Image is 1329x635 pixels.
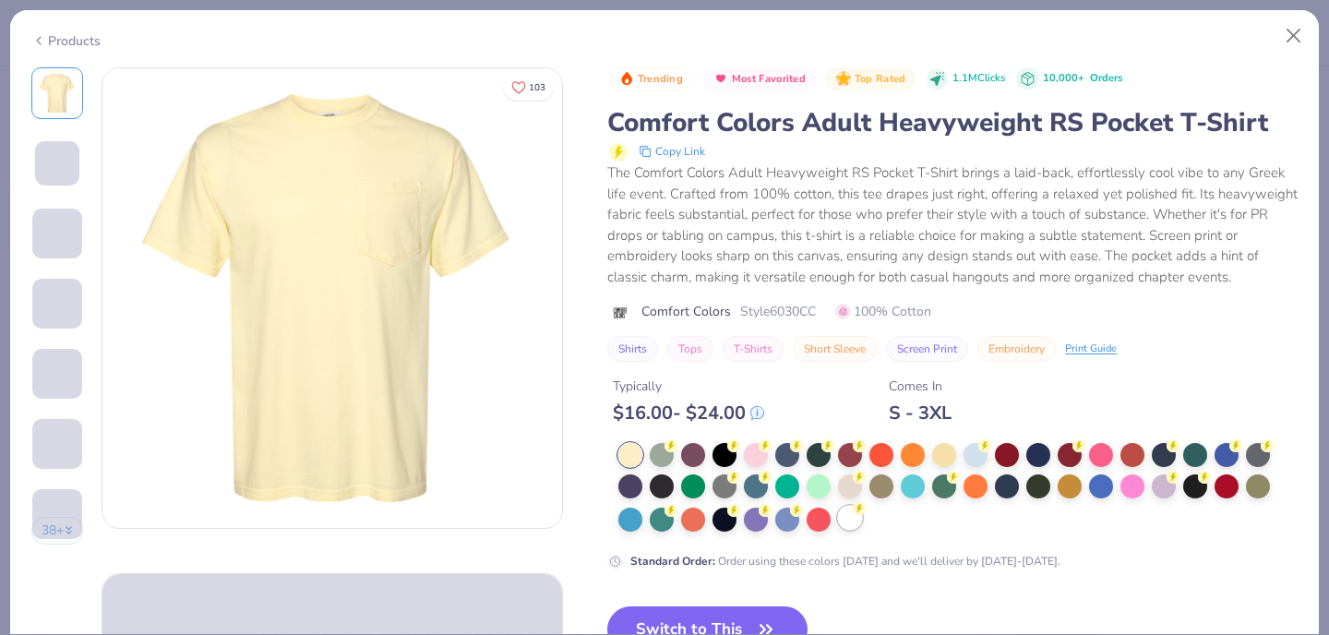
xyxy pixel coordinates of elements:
img: Top Rated sort [836,71,851,86]
img: Most Favorited sort [713,71,728,86]
button: T-Shirts [723,336,784,362]
img: Front [102,68,562,528]
img: User generated content [32,399,35,449]
div: Comfort Colors Adult Heavyweight RS Pocket T-Shirt [607,105,1298,140]
button: Tops [667,336,713,362]
button: Close [1276,18,1311,54]
img: User generated content [32,329,35,378]
button: Short Sleeve [793,336,877,362]
div: S - 3XL [889,401,952,425]
button: 38+ [31,517,84,545]
span: Comfort Colors [641,302,731,321]
strong: Standard Order : [630,554,715,569]
div: Print Guide [1065,341,1117,357]
span: Orders [1090,71,1122,85]
img: User generated content [32,539,35,589]
span: 100% Cotton [836,302,931,321]
div: Typically [613,377,764,396]
img: Trending sort [619,71,634,86]
span: Style 6030CC [740,302,816,321]
div: 10,000+ [1043,71,1122,87]
div: Order using these colors [DATE] and we'll deliver by [DATE]-[DATE]. [630,553,1060,569]
span: 103 [529,83,545,92]
button: Badge Button [609,67,692,91]
img: Front [35,71,79,115]
button: Embroidery [977,336,1056,362]
button: Shirts [607,336,658,362]
div: Products [31,31,101,51]
div: The Comfort Colors Adult Heavyweight RS Pocket T-Shirt brings a laid-back, effortlessly cool vibe... [607,162,1298,287]
button: Screen Print [886,336,968,362]
div: Comes In [889,377,952,396]
img: User generated content [32,469,35,519]
span: Most Favorited [732,74,806,84]
button: Badge Button [703,67,815,91]
button: copy to clipboard [633,140,711,162]
span: 1.1M Clicks [952,71,1005,87]
span: Trending [638,74,683,84]
span: Top Rated [855,74,906,84]
div: $ 16.00 - $ 24.00 [613,401,764,425]
button: Like [503,74,554,101]
button: Badge Button [826,67,915,91]
img: User generated content [32,258,35,308]
img: brand logo [607,306,632,320]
